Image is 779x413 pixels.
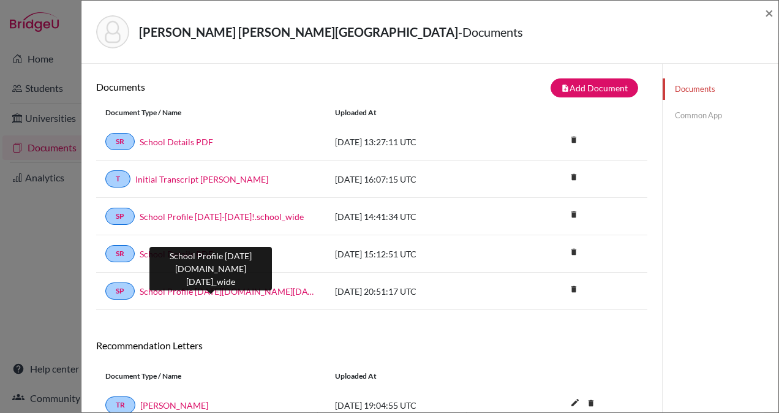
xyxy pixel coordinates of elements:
[565,207,583,224] a: delete
[135,173,268,186] a: Initial Transcript [PERSON_NAME]
[96,107,326,118] div: Document Type / Name
[326,173,510,186] div: [DATE] 16:07:15 UTC
[565,395,585,413] button: edit
[565,282,583,298] a: delete
[140,285,317,298] a: School Profile [DATE][DOMAIN_NAME][DATE]_wide
[565,244,583,261] a: delete
[326,371,510,382] div: Uploaded at
[565,132,583,149] a: delete
[565,170,583,186] a: delete
[458,25,523,39] span: - Documents
[561,84,570,93] i: note_add
[140,399,208,412] a: [PERSON_NAME]
[105,170,130,188] a: T
[326,248,510,260] div: [DATE] 15:12:51 UTC
[326,210,510,223] div: [DATE] 14:41:34 UTC
[326,107,510,118] div: Uploaded at
[140,210,304,223] a: School Profile [DATE]-[DATE]!.school_wide
[565,393,585,412] i: edit
[140,248,213,260] a: School Details PDF
[326,135,510,148] div: [DATE] 13:27:11 UTC
[96,339,647,351] h6: Recommendation Letters
[326,285,510,298] div: [DATE] 20:51:17 UTC
[765,4,773,21] span: ×
[551,78,638,97] button: note_addAdd Document
[565,280,583,298] i: delete
[139,25,458,39] strong: [PERSON_NAME] [PERSON_NAME][GEOGRAPHIC_DATA]
[582,396,600,412] a: delete
[565,131,583,149] i: delete
[105,245,135,262] a: SR
[149,247,272,290] div: School Profile [DATE][DOMAIN_NAME][DATE]_wide
[765,6,773,20] button: Close
[663,78,778,100] a: Documents
[663,105,778,126] a: Common App
[96,81,372,93] h6: Documents
[96,371,326,382] div: Document Type / Name
[105,133,135,150] a: SR
[335,400,416,411] span: [DATE] 19:04:55 UTC
[105,208,135,225] a: SP
[140,135,213,148] a: School Details PDF
[565,205,583,224] i: delete
[582,394,600,412] i: delete
[565,243,583,261] i: delete
[565,168,583,186] i: delete
[105,282,135,300] a: SP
